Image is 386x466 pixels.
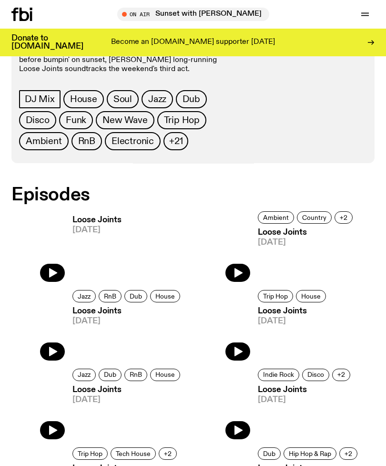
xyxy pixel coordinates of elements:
[112,136,154,146] span: Electronic
[250,386,353,440] a: Loose Joints[DATE]
[70,94,97,104] span: House
[105,132,161,150] a: Electronic
[258,307,329,315] h3: Loose Joints
[96,111,154,129] a: New Wave
[258,238,356,247] span: [DATE]
[26,115,50,125] span: Disco
[72,396,183,404] span: [DATE]
[111,38,275,47] p: Become an [DOMAIN_NAME] supporter [DATE]
[102,115,147,125] span: New Wave
[72,226,122,234] span: [DATE]
[99,290,122,302] a: RnB
[258,369,299,381] a: Indie Rock
[250,307,329,361] a: Loose Joints[DATE]
[130,371,142,378] span: RnB
[258,317,329,325] span: [DATE]
[130,292,142,300] span: Dub
[148,94,166,104] span: Jazz
[302,214,326,221] span: Country
[164,450,172,457] span: +2
[332,369,350,381] button: +2
[104,292,116,300] span: RnB
[66,115,86,125] span: Funk
[155,371,175,378] span: House
[258,396,353,404] span: [DATE]
[307,371,324,378] span: Disco
[71,132,102,150] a: RnB
[250,228,356,282] a: Loose Joints[DATE]
[19,111,56,129] a: Disco
[301,292,321,300] span: House
[11,186,375,204] h2: Episodes
[111,447,156,460] a: Tech House
[78,450,102,457] span: Trip Hop
[113,94,132,104] span: Soul
[78,136,95,146] span: RnB
[59,111,93,129] a: Funk
[155,292,175,300] span: House
[104,371,116,378] span: Dub
[78,292,91,300] span: Jazz
[159,447,177,460] button: +2
[124,369,147,381] a: RnB
[302,369,329,381] a: Disco
[19,47,235,74] p: A [PERSON_NAME] stroll through rare and familiar tunes before bumpin' on sunset, [PERSON_NAME] lo...
[150,369,180,381] a: House
[72,447,108,460] a: Trip Hop
[150,290,180,302] a: House
[340,214,347,221] span: +2
[339,447,357,460] button: +2
[258,228,356,237] h3: Loose Joints
[25,94,55,104] span: DJ Mix
[11,34,83,51] h3: Donate to [DOMAIN_NAME]
[169,136,183,146] span: +21
[263,214,289,221] span: Ambient
[258,386,353,394] h3: Loose Joints
[72,369,96,381] a: Jazz
[345,450,352,457] span: +2
[289,450,331,457] span: Hip Hop & Rap
[65,307,183,361] a: Loose Joints[DATE]
[297,211,332,224] a: Country
[116,450,151,457] span: Tech House
[72,386,183,394] h3: Loose Joints
[284,447,336,460] a: Hip Hop & Rap
[107,90,139,108] a: Soul
[72,317,183,325] span: [DATE]
[263,292,288,300] span: Trip Hop
[19,90,61,108] a: DJ Mix
[258,447,281,460] a: Dub
[164,115,200,125] span: Trip Hop
[65,386,183,440] a: Loose Joints[DATE]
[26,136,62,146] span: Ambient
[157,111,206,129] a: Trip Hop
[335,211,353,224] button: +2
[65,216,122,282] a: Loose Joints[DATE]
[99,369,122,381] a: Dub
[163,132,188,150] button: +21
[263,450,275,457] span: Dub
[183,94,200,104] span: Dub
[78,371,91,378] span: Jazz
[258,211,294,224] a: Ambient
[124,290,147,302] a: Dub
[263,371,294,378] span: Indie Rock
[72,290,96,302] a: Jazz
[72,216,122,224] h3: Loose Joints
[176,90,206,108] a: Dub
[117,8,269,21] button: On AirSunset with [PERSON_NAME]
[63,90,104,108] a: House
[296,290,326,302] a: House
[258,290,293,302] a: Trip Hop
[19,132,69,150] a: Ambient
[337,371,345,378] span: +2
[142,90,173,108] a: Jazz
[72,307,183,315] h3: Loose Joints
